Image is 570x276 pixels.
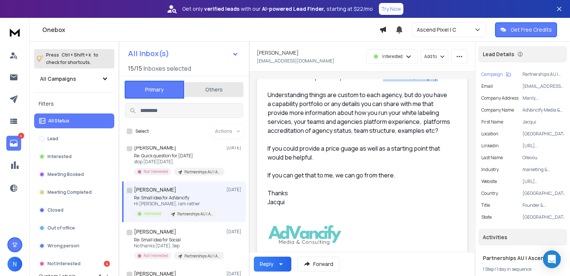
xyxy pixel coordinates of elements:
button: All Inbox(s) [122,46,245,61]
p: [DATE] [226,145,243,151]
p: [GEOGRAPHIC_DATA] [522,214,564,220]
strong: AI-powered Lead Finder, [262,5,325,13]
p: Last Name [481,155,503,161]
p: Meeting Booked [47,171,84,177]
p: Try Now [381,5,401,13]
p: Get only with our starting at $22/mo [182,5,373,13]
p: title [481,202,490,208]
p: Company Name [481,107,514,113]
p: Re: Small idea for Social [134,237,223,243]
button: Campaign [481,71,511,77]
div: Jacqui [268,198,451,215]
div: Reply [260,260,273,268]
button: Interested [34,149,114,164]
p: location [481,131,498,137]
p: State [481,214,492,220]
p: [GEOGRAPHIC_DATA] [522,190,564,196]
p: Re: Quick question for [DATE] [134,153,223,159]
p: Interested [47,154,72,160]
button: Forward [297,257,340,272]
span: [PERSON_NAME] [268,224,451,263]
button: All Status [34,113,114,128]
button: Primary [125,81,184,99]
button: Wrong person [34,238,114,253]
p: AdVancify Media & Consulting [522,107,564,113]
p: [GEOGRAPHIC_DATA] [522,131,564,137]
p: [EMAIL_ADDRESS][DOMAIN_NAME] [522,83,564,89]
div: | [483,266,563,272]
p: [DATE] [226,229,243,235]
div: Open Intercom Messenger [543,250,561,268]
img: AIorK4xoSIRJSA12fOdntVvLxziQgKbB9aYum_MTTWMU5AU4krmjAT5IOWPfGmk3VzTbIH89jKQtjTjf-WZA [268,224,342,245]
button: Out of office [34,221,114,235]
p: industry [481,167,499,173]
button: Meeting Completed [34,185,114,200]
p: Country [481,190,498,196]
h1: Partnerships AU | Ascend Pixel [483,254,563,262]
h3: Inboxes selected [144,64,191,73]
p: [URL][DOMAIN_NAME] [522,179,564,184]
p: Company Address [481,95,518,101]
p: Lead [47,136,58,142]
p: Partnerships AU | Ascend Pixel [177,211,213,217]
h1: [PERSON_NAME] [257,49,299,57]
p: Founder & Consultant [522,202,564,208]
span: 1 Step [483,266,494,272]
p: Re: Small idea for AdVancify [134,195,217,201]
p: Wrong person [47,243,79,249]
p: Add to [424,54,437,60]
p: Partnerships AU | Ascend Pixel [522,71,564,77]
p: Meeting Completed [47,189,92,195]
span: 1 day in sequence [497,266,531,272]
p: Lead Details [483,51,514,58]
label: Select [135,128,149,134]
p: [DATE] [226,187,243,193]
p: Interested [144,211,161,216]
p: Hi [PERSON_NAME], I am rather [134,201,217,207]
button: Others [184,81,243,98]
button: Try Now [379,3,403,15]
h1: [PERSON_NAME] [134,228,176,235]
p: [URL][DOMAIN_NAME] [522,143,564,149]
p: Closed [47,207,63,213]
p: website [481,179,497,184]
p: No thanks [DATE], Sep [134,243,223,249]
button: All Campaigns [34,71,114,86]
button: Get Free Credits [495,22,557,37]
p: Ascend Pixel | C [417,26,459,33]
h1: All Inbox(s) [128,50,169,57]
p: Manly, [GEOGRAPHIC_DATA], [GEOGRAPHIC_DATA], 2095 [522,95,564,101]
button: Not Interested4 [34,256,114,271]
p: Partnerships AU | Ascend Pixel [184,169,220,175]
span: Ctrl + Shift + k [60,51,92,59]
h1: [PERSON_NAME] [134,186,176,193]
h1: Onebox [42,25,379,34]
p: Campaign [481,71,503,77]
p: Email [481,83,493,89]
p: All Status [48,118,69,124]
p: Not Interested [144,253,168,259]
h1: All Campaigns [40,75,76,83]
h1: [PERSON_NAME] [134,144,176,151]
img: logo [7,25,22,39]
p: Not Interested [144,169,168,174]
p: Jacqui [522,119,564,125]
p: Not Interested [47,261,81,267]
p: First Name [481,119,503,125]
button: N [7,257,22,272]
div: Thanks [268,189,451,198]
strong: verified leads [204,5,239,13]
p: Out of office [47,225,75,231]
button: Meeting Booked [34,167,114,182]
button: Reply [254,257,291,272]
a: 4 [6,136,21,151]
button: Lead [34,131,114,146]
p: Partnerships AU | Ascend Pixel [184,253,220,259]
p: [EMAIL_ADDRESS][DOMAIN_NAME] [257,58,334,64]
div: 4 [104,261,110,267]
h3: Filters [34,99,114,109]
p: Get Free Credits [511,26,552,33]
p: Ollevou [522,155,564,161]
